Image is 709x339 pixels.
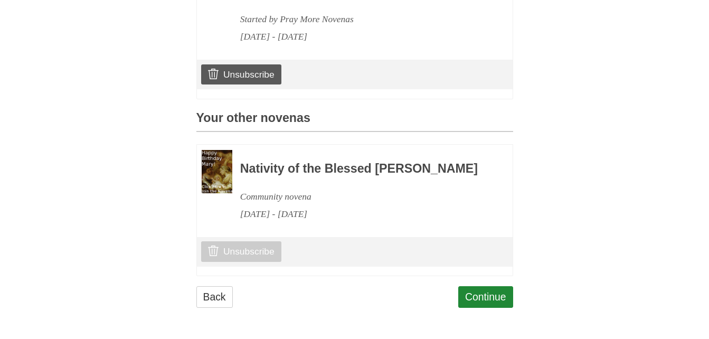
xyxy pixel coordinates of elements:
[196,111,513,132] h3: Your other novenas
[240,28,484,45] div: [DATE] - [DATE]
[202,150,232,193] img: Novena image
[458,286,513,308] a: Continue
[240,162,484,176] h3: Nativity of the Blessed [PERSON_NAME]
[201,241,281,261] a: Unsubscribe
[240,205,484,223] div: [DATE] - [DATE]
[240,188,484,205] div: Community novena
[240,11,484,28] div: Started by Pray More Novenas
[196,286,233,308] a: Back
[201,64,281,84] a: Unsubscribe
